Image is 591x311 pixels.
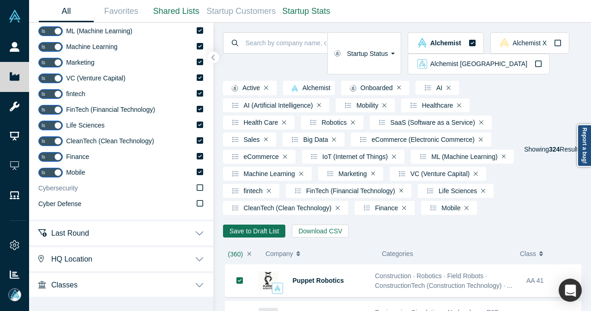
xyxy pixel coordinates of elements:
[29,271,213,297] button: Classes
[66,74,125,82] span: VC (Venture Capital)
[479,136,483,143] button: Remove Filter
[279,0,334,22] a: Startup Stats
[204,0,279,22] a: Startup Customers
[66,106,155,113] span: FinTech (Financial Technology)
[392,153,396,160] button: Remove Filter
[520,244,575,263] button: Class
[227,102,313,109] span: AI (Artificial Intelligence)
[417,38,427,48] img: alchemist Vault Logo
[282,119,286,126] button: Remove Filter
[299,171,303,177] button: Remove Filter
[66,137,154,145] span: CleanTech (Clean Technology)
[513,40,547,46] span: Alchemist X
[227,153,279,160] span: eCommerce
[227,119,278,126] span: Health Care
[374,119,475,126] span: SaaS (Software as a Service)
[408,32,483,54] button: alchemist Vault LogoAlchemist
[355,136,475,143] span: eCommerce (Electronic Commerce)
[417,59,427,69] img: alchemist_aj Vault Logo
[549,146,560,153] strong: 324
[394,171,470,177] span: VC (Venture Capital)
[267,188,271,194] button: Remove Filter
[287,85,331,92] span: Alchemist
[502,153,506,160] button: Remove Filter
[405,102,453,109] span: Healthcare
[457,102,461,109] button: Remove Filter
[51,229,89,238] span: Last Round
[446,85,451,91] button: Remove Filter
[264,136,268,143] button: Remove Filter
[334,50,341,57] img: Startup status
[340,102,378,109] span: Mobility
[422,188,477,194] span: Life Sciences
[66,122,104,129] span: Life Sciences
[227,171,295,177] span: Machine Learning
[265,244,293,263] span: Company
[51,281,78,289] span: Classes
[66,169,85,176] span: Mobile
[245,32,327,54] input: Search by company name, class, customer, one-liner or category
[51,255,92,263] span: HQ Location
[420,85,442,91] span: AI
[306,153,388,160] span: IoT (Internet of Things)
[227,205,332,211] span: CleanTech (Clean Technology)
[39,0,94,22] a: All
[274,285,281,292] img: alchemist Vault Logo
[399,188,404,194] button: Remove Filter
[290,188,395,194] span: FinTech (Financial Technology)
[265,244,372,263] button: Company
[225,264,254,297] button: Bookmark
[8,10,21,23] img: Alchemist Vault Logo
[526,265,581,297] div: AA 41
[305,119,347,126] span: Robotics
[293,277,344,284] a: Puppet Robotics
[66,43,117,50] span: Machine Learning
[359,205,398,211] span: Finance
[94,0,149,22] a: Favorites
[371,171,375,177] button: Remove Filter
[149,0,204,22] a: Shared Lists
[287,136,328,143] span: Big Data
[291,85,298,92] img: alchemist Vault Logo
[322,171,367,177] span: Marketing
[474,171,478,177] button: Remove Filter
[382,102,386,109] button: Remove Filter
[481,188,485,194] button: Remove Filter
[227,188,263,194] span: fintech
[292,225,349,238] button: Download CSV
[8,288,21,301] img: Mia Scott's Account
[227,85,260,92] span: Active
[375,272,513,289] span: Construction · Robotics · Field Robots · ConstructionTech (Construction Technology) · ...
[231,85,238,92] img: Startup status
[327,32,402,74] button: Startup Status
[228,250,243,258] span: ( 360 )
[520,244,536,263] span: Class
[223,225,285,238] button: Save to Draft List
[490,32,569,54] button: alchemistx Vault LogoAlchemist X
[402,205,406,211] button: Remove Filter
[479,119,483,126] button: Remove Filter
[264,85,268,91] button: Remove Filter
[38,200,81,207] span: Cyber Defense
[351,119,355,126] button: Remove Filter
[66,153,89,160] span: Finance
[227,136,260,143] span: Sales
[397,85,401,91] button: Remove Filter
[66,27,132,35] span: ML (Machine Learning)
[524,146,581,153] span: Showing Results
[332,136,336,143] button: Remove Filter
[66,90,85,98] span: fintech
[29,220,213,245] button: Last Round
[500,38,509,48] img: alchemistx Vault Logo
[408,54,550,75] button: alchemist_aj Vault LogoAlchemist [GEOGRAPHIC_DATA]
[317,102,321,109] button: Remove Filter
[425,205,461,211] span: Mobile
[259,271,278,291] img: Puppet Robotics's Logo
[283,153,287,160] button: Remove Filter
[430,61,527,67] span: Alchemist [GEOGRAPHIC_DATA]
[66,59,94,66] span: Marketing
[350,85,356,92] img: Startup status
[29,245,213,271] button: HQ Location
[430,40,461,46] span: Alchemist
